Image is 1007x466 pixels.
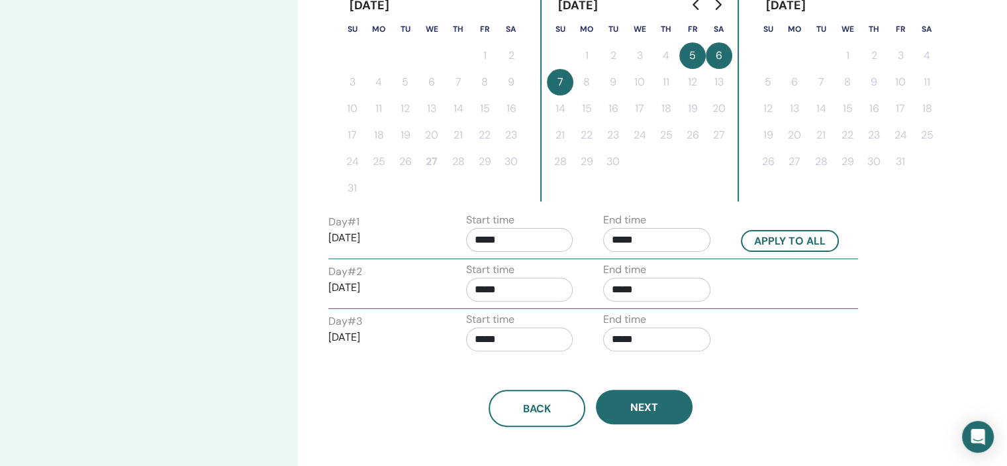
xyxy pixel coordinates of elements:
button: 11 [653,69,679,95]
span: Next [630,400,658,414]
button: 4 [365,69,392,95]
div: Open Intercom Messenger [962,421,994,453]
button: 3 [339,69,365,95]
button: 2 [861,42,887,69]
label: End time [603,262,646,278]
button: 25 [914,122,940,148]
th: Tuesday [600,16,626,42]
button: 6 [418,69,445,95]
button: 27 [781,148,808,175]
button: 27 [706,122,732,148]
button: 23 [498,122,524,148]
label: Day # 1 [328,214,360,230]
label: End time [603,312,646,327]
button: 13 [418,95,445,122]
button: 18 [653,95,679,122]
button: 5 [392,69,418,95]
th: Saturday [706,16,732,42]
button: 24 [887,122,914,148]
button: 21 [445,122,471,148]
button: 12 [392,95,418,122]
label: End time [603,212,646,228]
button: 6 [781,69,808,95]
th: Saturday [914,16,940,42]
th: Sunday [547,16,573,42]
button: 12 [679,69,706,95]
button: 22 [834,122,861,148]
button: 29 [471,148,498,175]
button: 28 [547,148,573,175]
button: 7 [547,69,573,95]
button: 15 [834,95,861,122]
button: 9 [600,69,626,95]
button: 12 [755,95,781,122]
th: Wednesday [418,16,445,42]
th: Friday [471,16,498,42]
button: 19 [679,95,706,122]
button: 5 [755,69,781,95]
button: 10 [339,95,365,122]
button: 16 [861,95,887,122]
button: 15 [573,95,600,122]
label: Start time [466,312,514,327]
p: [DATE] [328,329,436,345]
button: 30 [600,148,626,175]
button: 30 [861,148,887,175]
button: 20 [706,95,732,122]
button: Back [489,390,585,427]
p: [DATE] [328,280,436,296]
th: Monday [365,16,392,42]
button: 25 [653,122,679,148]
button: 6 [706,42,732,69]
button: 1 [573,42,600,69]
button: 14 [547,95,573,122]
button: 25 [365,148,392,175]
th: Thursday [861,16,887,42]
button: 15 [471,95,498,122]
button: 8 [471,69,498,95]
button: 18 [914,95,940,122]
button: 8 [573,69,600,95]
button: 20 [418,122,445,148]
th: Monday [781,16,808,42]
button: 14 [445,95,471,122]
button: 19 [755,122,781,148]
button: 3 [626,42,653,69]
button: 29 [834,148,861,175]
button: 31 [339,175,365,202]
button: 16 [600,95,626,122]
span: Back [523,402,551,416]
button: 14 [808,95,834,122]
button: 23 [861,122,887,148]
button: 30 [498,148,524,175]
button: 21 [808,122,834,148]
button: 2 [600,42,626,69]
button: 26 [679,122,706,148]
button: 4 [914,42,940,69]
button: 7 [808,69,834,95]
label: Start time [466,262,514,278]
button: 29 [573,148,600,175]
th: Wednesday [834,16,861,42]
button: 26 [755,148,781,175]
button: 22 [471,122,498,148]
button: 26 [392,148,418,175]
th: Tuesday [392,16,418,42]
button: 31 [887,148,914,175]
button: 11 [914,69,940,95]
button: 17 [626,95,653,122]
th: Thursday [445,16,471,42]
button: 9 [498,69,524,95]
button: 13 [781,95,808,122]
button: 27 [418,148,445,175]
button: 24 [626,122,653,148]
button: 8 [834,69,861,95]
button: 3 [887,42,914,69]
button: 22 [573,122,600,148]
th: Sunday [339,16,365,42]
button: 24 [339,148,365,175]
button: 21 [547,122,573,148]
th: Sunday [755,16,781,42]
button: 13 [706,69,732,95]
button: 10 [887,69,914,95]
